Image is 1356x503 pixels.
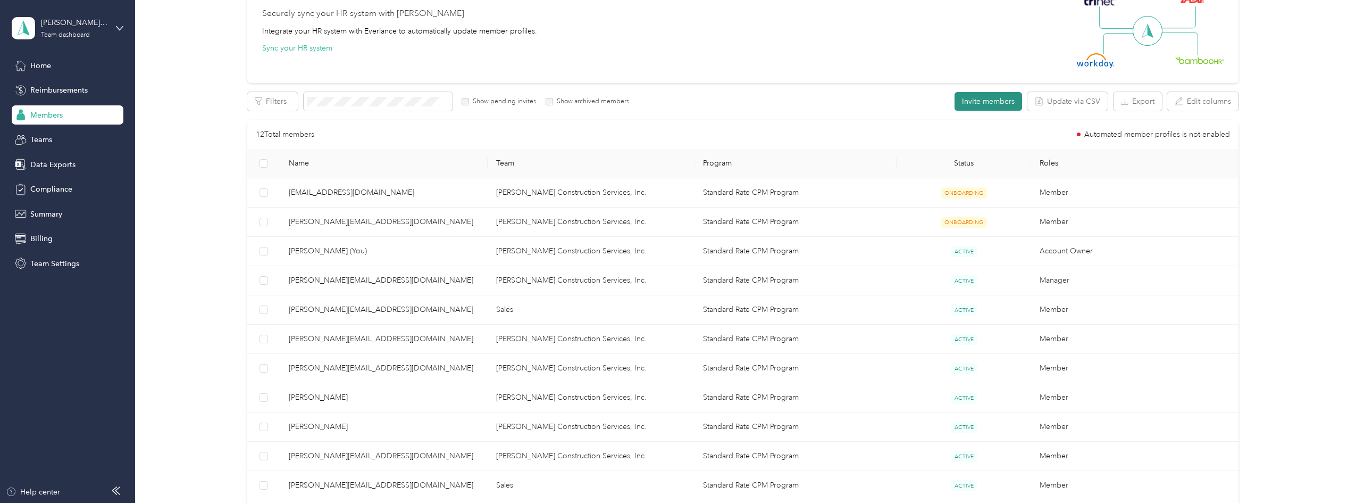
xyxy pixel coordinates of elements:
th: Team [488,149,695,178]
td: Member [1031,325,1238,354]
td: Standard Rate CPM Program [694,266,897,295]
label: Show archived members [553,97,629,106]
img: Line Right Down [1161,32,1198,55]
span: [PERSON_NAME][EMAIL_ADDRESS][DOMAIN_NAME] [289,333,479,345]
td: Standard Rate CPM Program [694,413,897,442]
td: tori@snydergvl.com [280,208,488,237]
button: Filters [247,92,298,111]
td: Standard Rate CPM Program [694,383,897,413]
img: BambooHR [1175,56,1224,64]
td: Standard Rate CPM Program [694,471,897,500]
th: Roles [1031,149,1238,178]
td: Parker Holcombe [280,413,488,442]
span: [PERSON_NAME][EMAIL_ADDRESS][DOMAIN_NAME] [289,275,479,286]
td: Sales [488,471,695,500]
div: Securely sync your HR system with [PERSON_NAME] [262,7,464,20]
td: Snyder Construction Services, Inc. [488,383,695,413]
div: Team dashboard [41,32,90,38]
td: Standard Rate CPM Program [694,178,897,208]
td: brady@snydergvl.com [280,471,488,500]
td: Snyder Construction Services, Inc. [488,208,695,237]
span: Compliance [30,184,72,195]
td: Member [1031,178,1238,208]
div: [PERSON_NAME] Construction Services, Inc. [41,17,107,28]
button: Sync your HR system [262,43,332,54]
td: Snyder Construction Services, Inc. [488,442,695,471]
td: Manager [1031,266,1238,295]
label: Show pending invites [469,97,536,106]
td: Snyder Construction Services, Inc. [488,325,695,354]
span: [PERSON_NAME] [289,421,479,433]
button: Invite members [955,92,1022,111]
td: Member [1031,383,1238,413]
td: Standard Rate CPM Program [694,354,897,383]
span: ONBOARDING [941,217,987,228]
button: Help center [6,486,60,498]
span: [PERSON_NAME][EMAIL_ADDRESS][DOMAIN_NAME] [289,450,479,462]
img: Line Left Down [1103,32,1140,54]
img: Line Right Up [1159,6,1196,29]
td: randall@snydergvl.com [280,354,488,383]
td: Snyder Construction Services, Inc. [488,178,695,208]
span: Team Settings [30,258,79,269]
span: ACTIVE [951,246,977,257]
button: Export [1114,92,1162,111]
td: Standard Rate CPM Program [694,325,897,354]
td: hank@snydergvl.com [280,266,488,295]
span: ACTIVE [951,363,977,374]
td: Member [1031,442,1238,471]
td: Member [1031,413,1238,442]
td: Standard Rate CPM Program [694,208,897,237]
img: Line Left Up [1099,6,1136,29]
span: ACTIVE [951,451,977,462]
td: Josh Snyder (You) [280,237,488,266]
span: ACTIVE [951,422,977,433]
td: Account Owner [1031,237,1238,266]
span: Members [30,110,63,121]
span: Summary [30,209,62,220]
td: Member [1031,471,1238,500]
span: [EMAIL_ADDRESS][DOMAIN_NAME] [289,187,479,199]
span: [PERSON_NAME][EMAIL_ADDRESS][DOMAIN_NAME] [289,304,479,316]
span: [PERSON_NAME][EMAIL_ADDRESS][DOMAIN_NAME] [289,362,479,374]
span: Reimbursements [30,85,88,96]
span: [PERSON_NAME] [289,392,479,403]
td: Standard Rate CPM Program [694,442,897,471]
iframe: Everlance-gr Chat Button Frame [1296,443,1356,503]
span: ACTIVE [951,275,977,286]
span: Billing [30,233,53,244]
button: Update via CSV [1027,92,1108,111]
td: Standard Rate CPM Program [694,295,897,325]
span: ACTIVE [951,480,977,491]
td: ONBOARDING [897,178,1031,208]
td: Snyder Construction Services, Inc. [488,266,695,295]
td: ONBOARDING [897,208,1031,237]
td: Sales [488,295,695,325]
span: Automated member profiles is not enabled [1084,131,1230,138]
td: Member [1031,208,1238,237]
button: Edit columns [1167,92,1238,111]
span: [PERSON_NAME] (You) [289,245,479,257]
td: Howie Hammond [280,383,488,413]
span: Data Exports [30,159,76,170]
span: ACTIVE [951,334,977,345]
p: 12 Total members [256,129,314,141]
td: mk@snydergvl.com [280,178,488,208]
td: Snyder Construction Services, Inc. [488,413,695,442]
span: ONBOARDING [941,187,987,199]
td: joseph@snydergvl.com [280,295,488,325]
span: [PERSON_NAME][EMAIL_ADDRESS][DOMAIN_NAME] [289,480,479,491]
td: jason@snydergvl.com [280,442,488,471]
span: Teams [30,134,52,145]
td: Snyder Construction Services, Inc. [488,354,695,383]
td: Snyder Construction Services, Inc. [488,237,695,266]
th: Name [280,149,488,178]
span: [PERSON_NAME][EMAIL_ADDRESS][DOMAIN_NAME] [289,216,479,228]
span: ACTIVE [951,392,977,403]
span: Home [30,60,51,71]
img: Workday [1077,53,1114,68]
td: Standard Rate CPM Program [694,237,897,266]
div: Integrate your HR system with Everlance to automatically update member profiles. [262,26,537,37]
th: Program [694,149,897,178]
